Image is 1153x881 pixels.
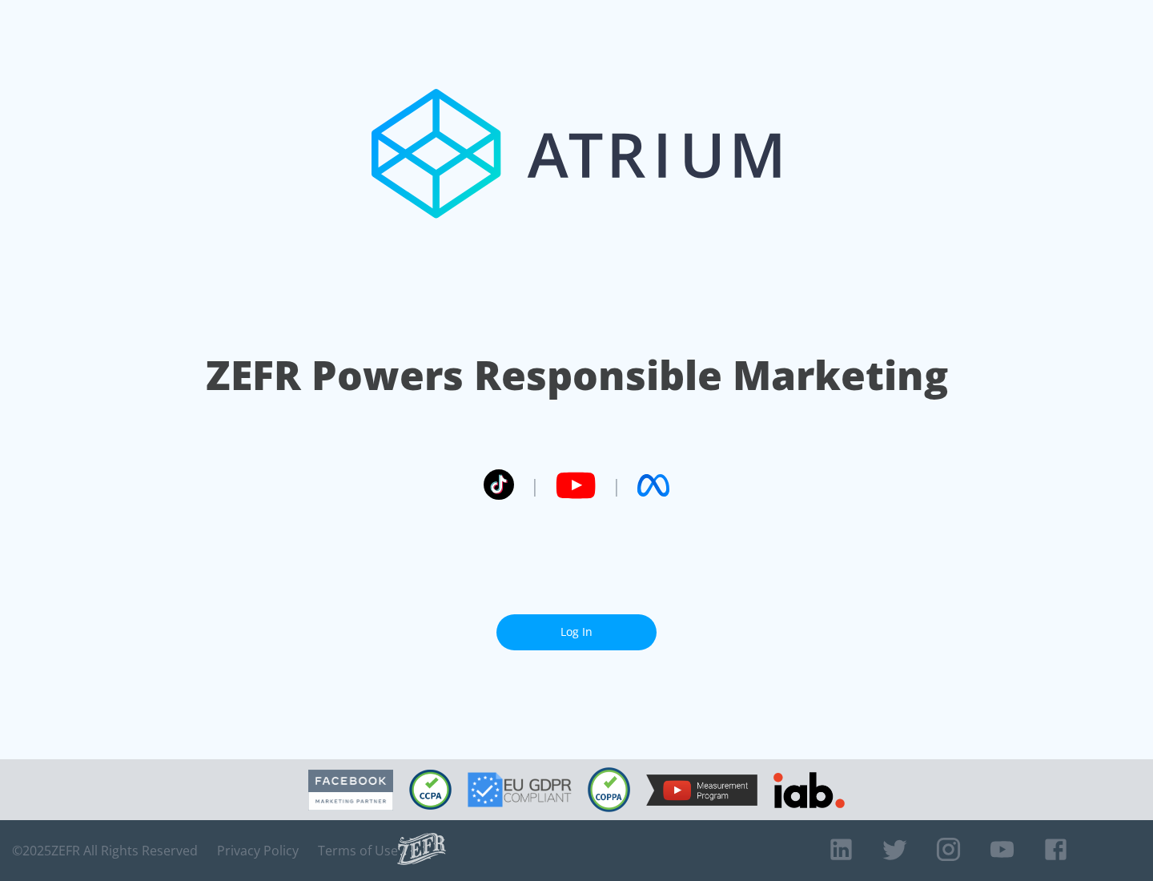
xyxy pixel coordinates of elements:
span: | [612,473,621,497]
img: IAB [773,772,845,808]
img: CCPA Compliant [409,770,452,810]
span: © 2025 ZEFR All Rights Reserved [12,843,198,859]
img: Facebook Marketing Partner [308,770,393,811]
a: Privacy Policy [217,843,299,859]
img: YouTube Measurement Program [646,774,757,806]
h1: ZEFR Powers Responsible Marketing [206,348,948,403]
a: Terms of Use [318,843,398,859]
img: COPPA Compliant [588,767,630,812]
img: GDPR Compliant [468,772,572,807]
span: | [530,473,540,497]
a: Log In [496,614,657,650]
